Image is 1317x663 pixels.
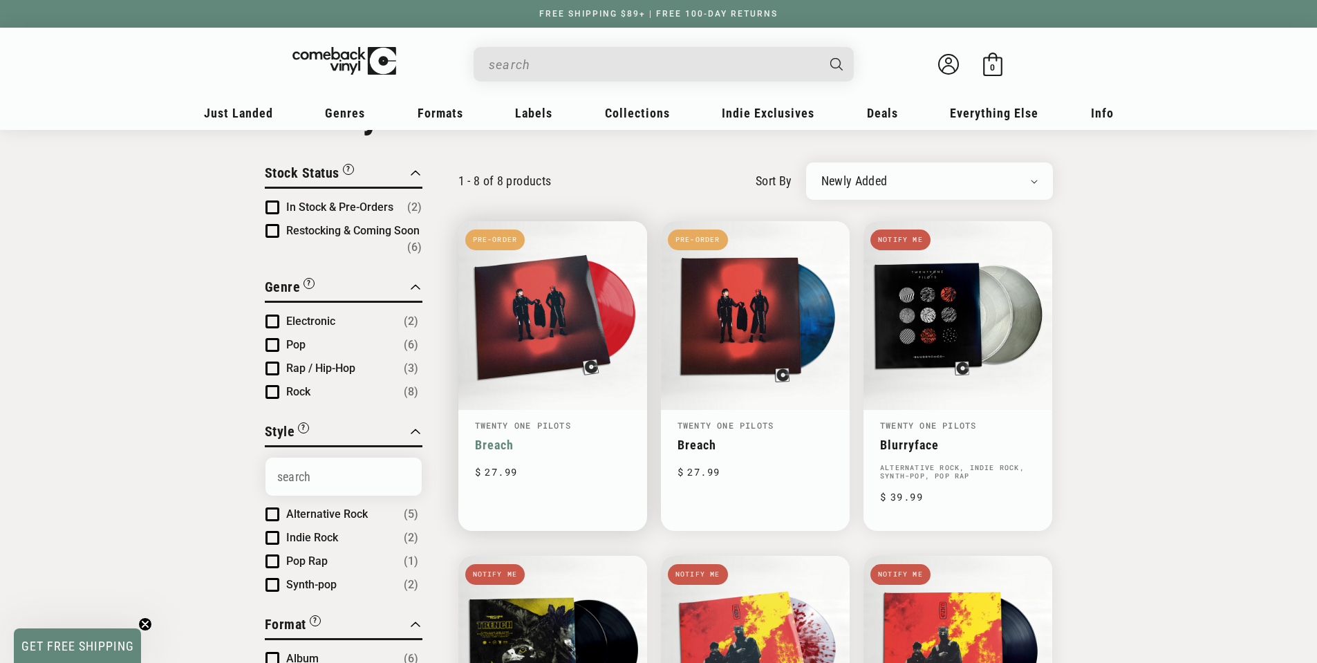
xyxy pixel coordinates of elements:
a: Twenty One Pilots [678,420,774,431]
a: Twenty One Pilots [880,420,976,431]
span: Number of products: (1) [404,553,418,570]
div: Search [474,47,854,82]
span: Pop [286,338,306,351]
span: Labels [515,106,552,120]
span: Everything Else [950,106,1038,120]
span: Number of products: (8) [404,384,418,400]
a: Breach [678,438,833,452]
button: Filter by Style [265,421,310,445]
input: When autocomplete results are available use up and down arrows to review and enter to select [489,50,816,79]
span: Number of products: (5) [404,506,418,523]
span: Rock [286,385,310,398]
button: Filter by Stock Status [265,162,354,187]
span: Number of products: (3) [404,360,418,377]
span: Deals [867,106,898,120]
span: Electronic [286,315,335,328]
div: GET FREE SHIPPINGClose teaser [14,628,141,663]
span: GET FREE SHIPPING [21,639,134,653]
span: Number of products: (2) [407,199,422,216]
span: Indie Exclusives [722,106,814,120]
a: Breach [475,438,631,452]
span: Formats [418,106,463,120]
a: Blurryface [880,438,1036,452]
span: Pop Rap [286,554,328,568]
span: Genres [325,106,365,120]
button: Close teaser [138,617,152,631]
span: Indie Rock [286,531,338,544]
span: Number of products: (2) [404,577,418,593]
span: Collections [605,106,670,120]
span: Number of products: (6) [404,337,418,353]
label: sort by [756,171,792,190]
button: Search [818,47,855,82]
span: Number of products: (6) [407,239,422,256]
span: Genre [265,279,301,295]
span: Style [265,423,295,440]
span: Info [1091,106,1114,120]
span: Synth-pop [286,578,337,591]
span: Format [265,616,306,633]
a: FREE SHIPPING $89+ | FREE 100-DAY RETURNS [525,9,792,19]
a: Twenty One Pilots [475,420,571,431]
button: Filter by Genre [265,277,315,301]
p: 1 - 8 of 8 products [458,174,552,188]
span: Restocking & Coming Soon [286,224,420,237]
input: Search Options [265,458,422,496]
span: Just Landed [204,106,273,120]
span: Rap / Hip-Hop [286,362,355,375]
span: In Stock & Pre-Orders [286,200,393,214]
span: Number of products: (2) [404,530,418,546]
span: 0 [990,62,995,73]
button: Filter by Format [265,614,321,638]
span: Number of products: (2) [404,313,418,330]
span: Stock Status [265,165,339,181]
span: Alternative Rock [286,507,368,521]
